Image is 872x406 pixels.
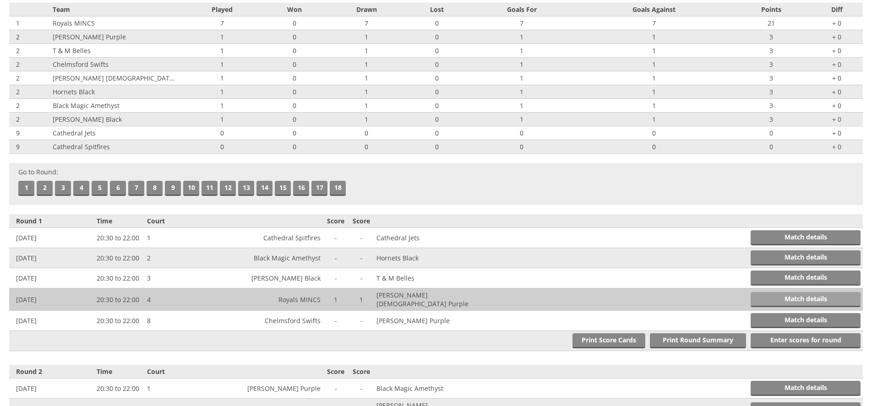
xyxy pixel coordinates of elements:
[577,3,731,16] th: Goals Against
[466,30,577,44] td: 1
[221,248,323,268] td: Black Magic Amethyst
[577,99,731,113] td: 1
[577,126,731,140] td: 0
[145,214,220,228] th: Court
[110,181,126,196] a: 6
[238,181,254,196] a: 13
[221,228,323,248] td: Cathedral Spitfires
[275,181,291,196] a: 15
[374,228,477,248] td: Cathedral Jets
[9,311,94,331] td: [DATE]
[326,126,407,140] td: 0
[811,85,863,99] td: + 0
[349,248,374,268] td: -
[9,379,94,399] td: [DATE]
[751,250,861,265] a: Match details
[50,3,180,16] th: Team
[50,58,180,71] td: Chelmsford Swifts
[181,16,264,30] td: 7
[374,379,477,399] td: Black Magic Amethyst
[349,228,374,248] td: -
[323,248,349,268] td: -
[50,16,180,30] td: Royals MINCS
[50,44,180,58] td: T & M Belles
[37,181,53,196] a: 2
[466,113,577,126] td: 1
[323,228,349,248] td: -
[326,30,407,44] td: 1
[731,16,811,30] td: 21
[264,140,326,154] td: 0
[9,113,50,126] td: 2
[181,71,264,85] td: 1
[466,126,577,140] td: 0
[466,3,577,16] th: Goals For
[9,214,94,228] th: Round 1
[50,140,180,154] td: Cathedral Spitfires
[407,99,466,113] td: 0
[145,288,220,311] td: 4
[181,113,264,126] td: 1
[323,214,349,228] th: Score
[9,248,94,268] td: [DATE]
[407,71,466,85] td: 0
[731,99,811,113] td: 3
[50,113,180,126] td: [PERSON_NAME] Black
[349,214,374,228] th: Score
[9,365,94,379] th: Round 2
[94,311,145,331] td: 20:30 to 22:00
[92,181,108,196] a: 5
[751,333,861,348] a: Enter scores for round
[577,113,731,126] td: 1
[9,58,50,71] td: 2
[407,16,466,30] td: 0
[9,140,50,154] td: 9
[220,181,236,196] a: 12
[50,85,180,99] td: Hornets Black
[145,248,220,268] td: 2
[323,288,349,311] td: 1
[731,58,811,71] td: 3
[94,379,145,399] td: 20:30 to 22:00
[466,140,577,154] td: 0
[731,3,811,16] th: Points
[221,311,323,331] td: Chelmsford Swifts
[731,44,811,58] td: 3
[264,44,326,58] td: 0
[323,365,349,379] th: Score
[221,268,323,288] td: [PERSON_NAME] Black
[577,85,731,99] td: 1
[9,163,863,205] div: Go to Round:
[73,181,89,196] a: 4
[374,311,477,331] td: [PERSON_NAME] Purple
[811,16,863,30] td: + 0
[323,379,349,399] td: -
[466,99,577,113] td: 1
[264,3,326,16] th: Won
[256,181,272,196] a: 14
[181,140,264,154] td: 0
[264,71,326,85] td: 0
[577,16,731,30] td: 7
[165,181,181,196] a: 9
[94,268,145,288] td: 20:30 to 22:00
[811,99,863,113] td: + 0
[374,288,477,311] td: [PERSON_NAME] [DEMOGRAPHIC_DATA] Purple
[9,126,50,140] td: 9
[323,268,349,288] td: -
[811,44,863,58] td: + 0
[374,248,477,268] td: Hornets Black
[9,30,50,44] td: 2
[264,85,326,99] td: 0
[94,248,145,268] td: 20:30 to 22:00
[264,126,326,140] td: 0
[94,228,145,248] td: 20:30 to 22:00
[326,58,407,71] td: 1
[407,113,466,126] td: 0
[751,292,861,307] a: Match details
[407,30,466,44] td: 0
[147,181,163,196] a: 8
[50,126,180,140] td: Cathedral Jets
[751,313,861,328] a: Match details
[181,99,264,113] td: 1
